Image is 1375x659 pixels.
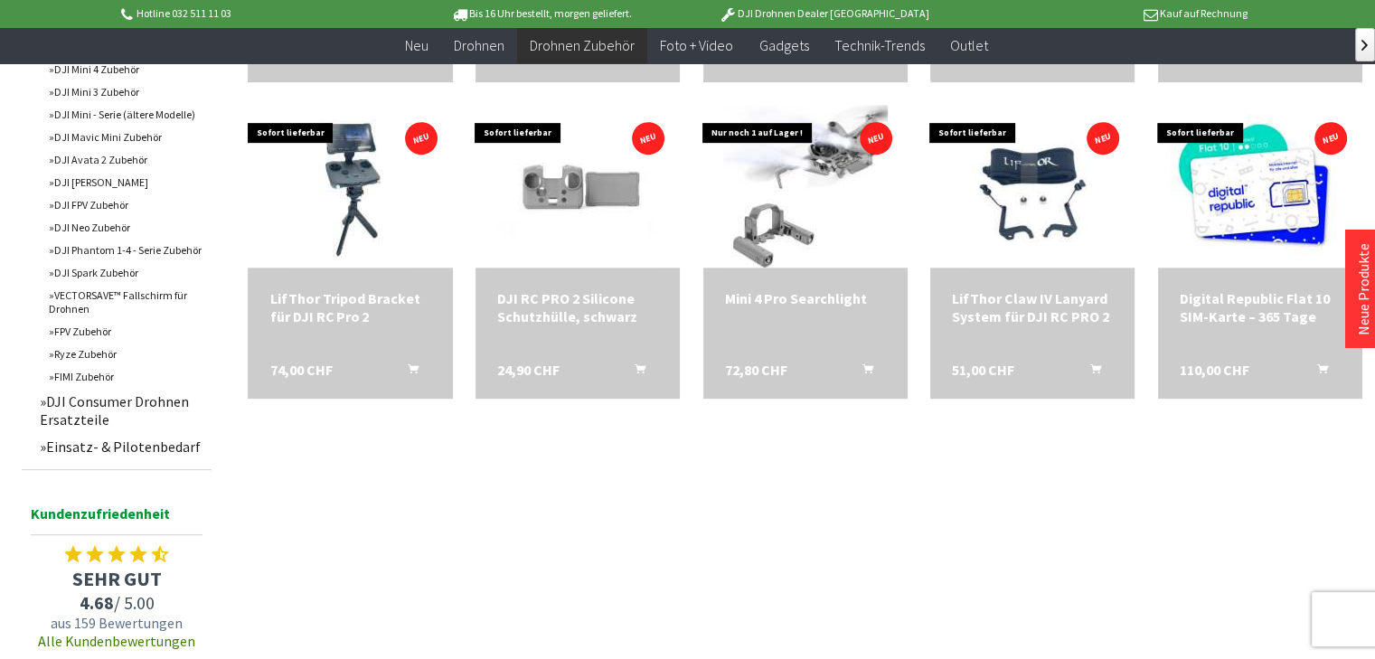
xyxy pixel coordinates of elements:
a: DJI Mavic Mini Zubehör [40,126,212,148]
span: Outlet [949,36,987,54]
a: DJI Neo Zubehör [40,216,212,239]
button: In den Warenkorb [613,361,656,384]
p: Kauf auf Rechnung [965,3,1248,24]
div: LifThor Claw IV Lanyard System für DJI RC PRO 2 [952,289,1113,325]
img: LifThor Tripod Bracket für DJI RC Pro 2 [289,105,411,268]
span: Drohnen [454,36,504,54]
span: 24,90 CHF [497,361,560,379]
img: Mini 4 Pro Searchlight [723,105,888,268]
span: Gadgets [758,36,808,54]
a: DJI Avata 2 Zubehör [40,148,212,171]
div: Digital Republic Flat 10 SIM-Karte – 365 Tage [1180,289,1341,325]
img: Digital Republic Flat 10 SIM-Karte – 365 Tage [1158,115,1362,258]
button: In den Warenkorb [1295,361,1339,384]
a: Gadgets [746,27,821,64]
a: DJI [PERSON_NAME] [40,171,212,193]
a: FIMI Zubehör [40,365,212,388]
a: VECTORSAVE™ Fallschirm für Drohnen [40,284,212,320]
a: Neu [392,27,441,64]
a: DJI Consumer Drohnen Ersatzteile [31,388,212,433]
a: Neue Produkte [1354,243,1372,335]
a: LifThor Claw IV Lanyard System für DJI RC PRO 2 51,00 CHF In den Warenkorb [952,289,1113,325]
span: Neu [405,36,429,54]
img: LifThor Claw IV Lanyard System für DJI RC PRO 2 [972,105,1094,268]
div: DJI RC PRO 2 Silicone Schutzhülle, schwarz [497,289,658,325]
a: Ryze Zubehör [40,343,212,365]
span: 72,80 CHF [725,361,787,379]
span: Drohnen Zubehör [530,36,635,54]
a: LifThor Tripod Bracket für DJI RC Pro 2 74,00 CHF In den Warenkorb [269,289,430,325]
a: DJI FPV Zubehör [40,193,212,216]
a: DJI Mini - Serie (ältere Modelle) [40,103,212,126]
span: Foto + Video [660,36,733,54]
a: DJI Mini 4 Zubehör [40,58,212,80]
p: DJI Drohnen Dealer [GEOGRAPHIC_DATA] [683,3,965,24]
a: Outlet [937,27,1000,64]
span: 74,00 CHF [269,361,332,379]
span: 4.68 [80,591,114,614]
button: In den Warenkorb [841,361,884,384]
a: Technik-Trends [821,27,937,64]
div: Mini 4 Pro Searchlight [725,289,886,307]
a: DJI RC PRO 2 Silicone Schutzhülle, schwarz 24,90 CHF In den Warenkorb [497,289,658,325]
span: Kundenzufriedenheit [31,502,202,535]
a: Foto + Video [647,27,746,64]
div: LifThor Tripod Bracket für DJI RC Pro 2 [269,289,430,325]
span: 51,00 CHF [952,361,1014,379]
p: Bis 16 Uhr bestellt, morgen geliefert. [400,3,683,24]
span: SEHR GUT [22,566,212,591]
a: DJI Spark Zubehör [40,261,212,284]
a: Mini 4 Pro Searchlight 72,80 CHF In den Warenkorb [725,289,886,307]
span: aus 159 Bewertungen [22,614,212,632]
p: Hotline 032 511 11 03 [118,3,400,24]
img: DJI RC PRO 2 Silicone Schutzhülle, schwarz [496,105,659,268]
a: Alle Kundenbewertungen [38,632,195,650]
a: DJI Mini 3 Zubehör [40,80,212,103]
span: 110,00 CHF [1180,361,1249,379]
span:  [1361,40,1368,51]
button: In den Warenkorb [1068,361,1111,384]
a: Drohnen [441,27,517,64]
a: Digital Republic Flat 10 SIM-Karte – 365 Tage 110,00 CHF In den Warenkorb [1180,289,1341,325]
a: Einsatz- & Pilotenbedarf [31,433,212,460]
span: / 5.00 [22,591,212,614]
button: In den Warenkorb [386,361,429,384]
span: Technik-Trends [833,36,924,54]
a: Drohnen Zubehör [517,27,647,64]
a: FPV Zubehör [40,320,212,343]
a: DJI Phantom 1-4 - Serie Zubehör [40,239,212,261]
